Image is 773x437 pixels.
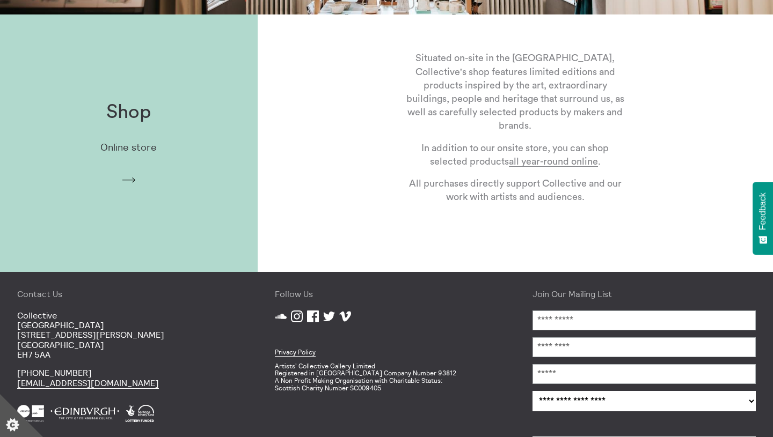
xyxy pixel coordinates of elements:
[50,405,119,422] img: City Of Edinburgh Council White
[533,289,756,299] h4: Join Our Mailing List
[405,51,626,132] p: Situated on-site in the [GEOGRAPHIC_DATA], Collective's shop features limited editions and produc...
[405,177,626,204] p: All purchases directly support Collective and our work with artists and audiences.
[275,362,498,392] p: Artists' Collective Gallery Limited Registered in [GEOGRAPHIC_DATA] Company Number 93812 A Non Pr...
[275,289,498,299] h4: Follow Us
[405,142,626,168] p: In addition to our onsite store, you can shop selected products .
[275,348,316,357] a: Privacy Policy
[126,405,154,422] img: Heritage Lottery Fund
[509,157,598,167] a: all year-round online
[17,368,240,388] p: [PHONE_NUMBER]
[100,142,157,153] p: Online store
[758,192,768,230] span: Feedback
[17,289,240,299] h4: Contact Us
[106,101,151,123] h1: Shop
[17,377,159,389] a: [EMAIL_ADDRESS][DOMAIN_NAME]
[17,310,240,360] p: Collective [GEOGRAPHIC_DATA] [STREET_ADDRESS][PERSON_NAME] [GEOGRAPHIC_DATA] EH7 5AA
[753,182,773,255] button: Feedback - Show survey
